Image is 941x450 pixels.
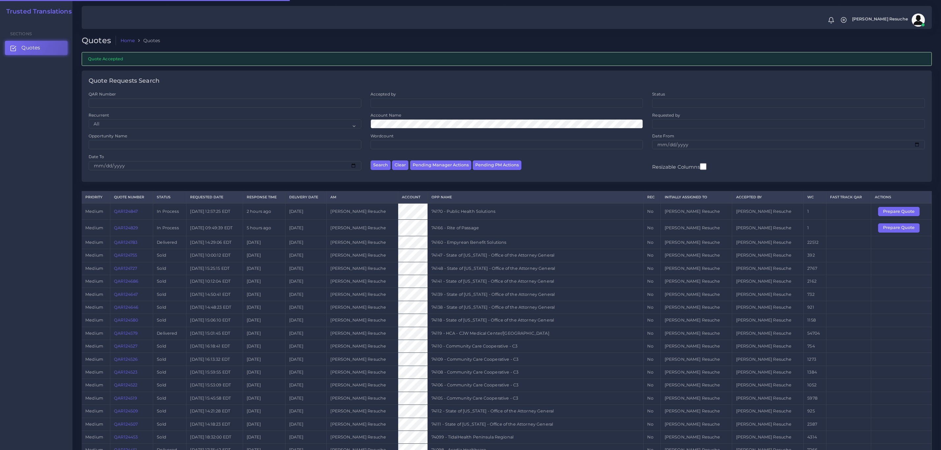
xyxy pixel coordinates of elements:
[114,240,137,245] a: QAR124783
[661,431,732,443] td: [PERSON_NAME] Resuche
[428,353,644,366] td: 74109 - Community Care Cooperative - C3
[285,262,327,275] td: [DATE]
[85,408,103,413] span: medium
[114,344,137,349] a: QAR124527
[85,435,103,439] span: medium
[804,366,826,379] td: 1384
[85,357,103,362] span: medium
[153,431,186,443] td: Sold
[428,236,644,249] td: 74160 - Empyrean Benefit Solutions
[473,160,521,170] button: Pending PM Actions
[661,262,732,275] td: [PERSON_NAME] Resuche
[186,314,243,327] td: [DATE] 15:06:10 EDT
[732,236,804,249] td: [PERSON_NAME] Resuche
[85,318,103,323] span: medium
[371,160,391,170] button: Search
[285,314,327,327] td: [DATE]
[82,52,932,66] div: Quote Accepted
[661,405,732,418] td: [PERSON_NAME] Resuche
[186,220,243,236] td: [DATE] 09:49:39 EDT
[85,344,103,349] span: medium
[85,422,103,427] span: medium
[153,340,186,353] td: Sold
[285,203,327,220] td: [DATE]
[153,301,186,314] td: Sold
[89,112,109,118] label: Recurrent
[153,379,186,392] td: Sold
[878,209,924,214] a: Prepare Quote
[428,275,644,288] td: 74141 - State of [US_STATE] - Office of the Attorney General
[327,431,398,443] td: [PERSON_NAME] Resuche
[428,418,644,431] td: 74111 - State of [US_STATE] - Office of the Attorney General
[804,275,826,288] td: 2162
[428,262,644,275] td: 74148 - State of [US_STATE] - Office of the Attorney General
[732,249,804,262] td: [PERSON_NAME] Resuche
[153,203,186,220] td: In Process
[644,220,661,236] td: No
[243,405,285,418] td: [DATE]
[285,418,327,431] td: [DATE]
[153,249,186,262] td: Sold
[878,225,924,230] a: Prepare Quote
[661,379,732,392] td: [PERSON_NAME] Resuche
[661,301,732,314] td: [PERSON_NAME] Resuche
[153,405,186,418] td: Sold
[661,366,732,379] td: [PERSON_NAME] Resuche
[285,191,327,203] th: Delivery Date
[661,275,732,288] td: [PERSON_NAME] Resuche
[114,396,137,401] a: QAR124519
[428,392,644,405] td: 74105 - Community Care Cooperative - C3
[661,314,732,327] td: [PERSON_NAME] Resuche
[732,366,804,379] td: [PERSON_NAME] Resuche
[327,392,398,405] td: [PERSON_NAME] Resuche
[243,314,285,327] td: [DATE]
[392,160,408,170] button: Clear
[89,133,127,139] label: Opportunity Name
[89,77,159,85] h4: Quote Requests Search
[327,353,398,366] td: [PERSON_NAME] Resuche
[285,340,327,353] td: [DATE]
[327,314,398,327] td: [PERSON_NAME] Resuche
[114,357,138,362] a: QAR124526
[327,418,398,431] td: [PERSON_NAME] Resuche
[804,203,826,220] td: 1
[89,154,104,159] label: Date To
[371,112,401,118] label: Account Name
[428,191,644,203] th: Opp Name
[732,275,804,288] td: [PERSON_NAME] Resuche
[186,191,243,203] th: Requested Date
[428,405,644,418] td: 74112 - State of [US_STATE] - Office of the Attorney General
[114,209,138,214] a: QAR124847
[327,340,398,353] td: [PERSON_NAME] Resuche
[114,422,138,427] a: QAR124507
[849,14,927,27] a: [PERSON_NAME] Resucheavatar
[732,392,804,405] td: [PERSON_NAME] Resuche
[85,253,103,258] span: medium
[644,203,661,220] td: No
[371,91,396,97] label: Accepted by
[804,405,826,418] td: 925
[243,327,285,340] td: [DATE]
[243,236,285,249] td: [DATE]
[243,220,285,236] td: 5 hours ago
[153,366,186,379] td: Sold
[243,191,285,203] th: Response Time
[10,31,32,36] span: Sections
[186,327,243,340] td: [DATE] 15:01:45 EDT
[110,191,153,203] th: Quote Number
[644,366,661,379] td: No
[804,262,826,275] td: 2767
[114,318,138,323] a: QAR124580
[186,262,243,275] td: [DATE] 15:25:15 EDT
[285,405,327,418] td: [DATE]
[644,288,661,301] td: No
[186,249,243,262] td: [DATE] 10:00:12 EDT
[85,209,103,214] span: medium
[871,191,931,203] th: Actions
[186,431,243,443] td: [DATE] 18:32:00 EDT
[652,112,680,118] label: Requested by
[114,266,137,271] a: QAR124727
[153,314,186,327] td: Sold
[644,418,661,431] td: No
[114,279,138,284] a: QAR124686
